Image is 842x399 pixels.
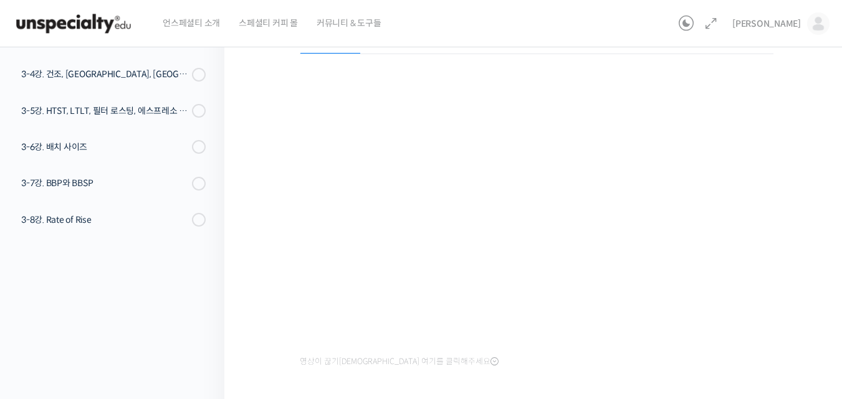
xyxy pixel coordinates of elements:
div: 3-4강. 건조, [GEOGRAPHIC_DATA], [GEOGRAPHIC_DATA] 구간의 화력 분배 [21,67,188,81]
div: 3-8강. Rate of Rise [21,213,188,227]
a: 대화 [82,296,161,327]
span: [PERSON_NAME] [732,18,801,29]
span: 설정 [193,314,208,324]
a: 홈 [4,296,82,327]
span: 영상이 끊기[DEMOGRAPHIC_DATA] 여기를 클릭해주세요 [300,357,499,367]
span: 홈 [39,314,47,324]
span: 대화 [114,315,129,325]
div: 3-5강. HTST, LTLT, 필터 로스팅, 에스프레소 로스팅 [21,104,188,118]
a: 설정 [161,296,239,327]
div: 3-6강. 배치 사이즈 [21,140,188,154]
div: 3-7강. BBP와 BBSP [21,176,188,190]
